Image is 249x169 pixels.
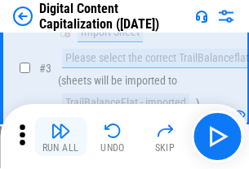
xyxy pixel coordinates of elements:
[62,93,189,113] div: TrailBalanceFlat - imported
[195,10,208,23] img: Support
[34,117,87,156] button: Run All
[13,6,33,26] img: Back
[139,117,191,156] button: Skip
[155,121,175,141] img: Skip
[100,143,125,153] div: Undo
[103,121,122,141] img: Undo
[39,1,189,32] div: Digital Content Capitalization ([DATE])
[204,123,230,149] img: Main button
[42,143,79,153] div: Run All
[78,23,143,42] div: Import Sheet
[216,6,236,26] img: Settings menu
[155,143,176,153] div: Skip
[39,62,51,75] span: # 3
[87,117,139,156] button: Undo
[51,121,70,141] img: Run All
